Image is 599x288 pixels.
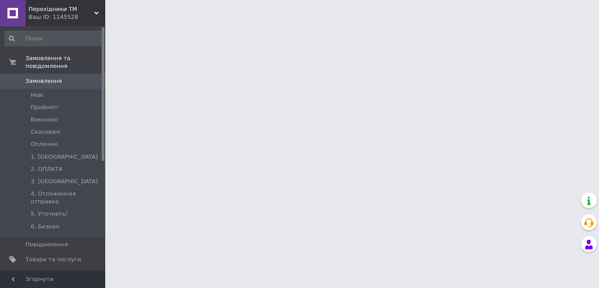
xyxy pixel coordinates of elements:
[31,153,98,161] span: 1. [GEOGRAPHIC_DATA]
[25,241,68,249] span: Повідомлення
[31,140,58,148] span: Оплачені
[29,5,94,13] span: Перехiдники ТМ
[31,91,43,99] span: Нові
[31,165,62,173] span: 2. ОПЛАТА
[31,178,98,185] span: 3. [GEOGRAPHIC_DATA]
[25,77,62,85] span: Замовлення
[31,223,59,231] span: 6. Безнал
[31,116,58,124] span: Виконані
[29,13,105,21] div: Ваш ID: 1145528
[31,103,58,111] span: Прийняті
[4,31,103,46] input: Пошук
[25,256,81,263] span: Товари та послуги
[25,54,105,70] span: Замовлення та повідомлення
[31,128,61,136] span: Скасовані
[31,210,68,218] span: 5. Уточнить!
[31,190,103,206] span: 4. Отложенная отправка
